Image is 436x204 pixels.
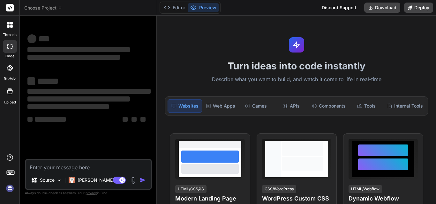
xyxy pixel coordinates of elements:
span: ‌ [27,34,36,43]
label: Upload [4,100,16,105]
span: ‌ [39,36,49,41]
span: ‌ [38,79,58,84]
p: Always double-check its answers. Your in Bind [25,190,152,196]
h1: Turn ideas into code instantly [161,60,432,72]
span: ‌ [27,89,151,94]
span: ‌ [27,96,130,102]
button: Download [364,3,400,13]
img: attachment [130,177,137,184]
span: ‌ [123,117,128,122]
span: privacy [86,191,97,195]
h4: WordPress Custom CSS [262,194,331,203]
p: Describe what you want to build, and watch it come to life in real-time [161,75,432,84]
span: ‌ [27,104,109,109]
div: HTML/Webflow [349,185,382,193]
h4: Modern Landing Page [175,194,244,203]
div: Components [309,99,348,113]
label: code [5,53,14,59]
div: CSS/WordPress [262,185,296,193]
div: Internal Tools [385,99,425,113]
span: ‌ [27,117,33,122]
div: Games [239,99,273,113]
p: [PERSON_NAME] 4 S.. [78,177,125,183]
img: icon [139,177,146,183]
div: Tools [350,99,383,113]
span: ‌ [35,117,66,122]
img: signin [4,183,15,194]
span: ‌ [140,117,146,122]
label: GitHub [4,76,16,81]
span: ‌ [132,117,137,122]
label: threads [3,32,17,38]
span: ‌ [27,55,120,60]
div: Web Apps [203,99,238,113]
p: Source [40,177,55,183]
div: APIs [274,99,308,113]
div: Discord Support [318,3,360,13]
span: ‌ [27,77,35,85]
div: HTML/CSS/JS [175,185,207,193]
img: Pick Models [56,178,62,183]
span: Choose Project [24,5,62,11]
div: Websites [168,99,202,113]
button: Deploy [404,3,433,13]
button: Preview [188,3,219,12]
span: ‌ [27,47,130,52]
img: Claude 4 Sonnet [69,177,75,183]
button: Editor [161,3,188,12]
